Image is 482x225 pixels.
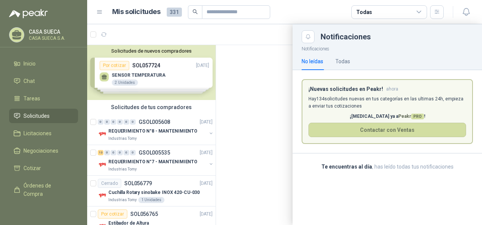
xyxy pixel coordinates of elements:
a: Licitaciones [9,126,78,141]
a: Inicio [9,56,78,71]
img: Logo peakr [9,9,48,18]
a: Cotizar [9,161,78,175]
a: Órdenes de Compra [9,178,78,201]
span: search [192,9,198,14]
p: CASA SUECA S.A. [29,36,76,41]
span: Negociaciones [23,147,58,155]
button: Contactar con Ventas [308,123,466,137]
h3: ¡Nuevas solicitudes en Peakr! [308,86,383,92]
a: Tareas [9,91,78,106]
span: Tareas [23,94,40,103]
span: Inicio [23,59,36,68]
p: ¡[MEDICAL_DATA] ya a ! [308,113,466,120]
div: Todas [335,57,350,66]
span: Licitaciones [23,129,52,137]
span: Peakr [398,114,424,119]
a: Negociaciones [9,144,78,158]
span: 331 [167,8,182,17]
div: No leídas [302,57,323,66]
span: PRO [411,114,424,119]
a: Remisiones [9,204,78,219]
h1: Mis solicitudes [112,6,161,17]
p: Notificaciones [293,43,482,53]
span: Órdenes de Compra [23,181,71,198]
p: Hay 134 solicitudes nuevas en tus categorías en las ultimas 24h, empieza a enviar tus cotizaciones [308,95,466,110]
span: Chat [23,77,35,85]
a: Chat [9,74,78,88]
span: Solicitudes [23,112,50,120]
div: Notificaciones [321,33,473,41]
b: Te encuentras al día [321,164,372,170]
a: Solicitudes [9,109,78,123]
p: , has leído todas tus notificaciones [302,162,473,171]
p: CASA SUECA [29,29,76,34]
span: Cotizar [23,164,41,172]
span: ahora [386,86,398,92]
div: Todas [356,8,372,16]
button: Close [302,30,315,43]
